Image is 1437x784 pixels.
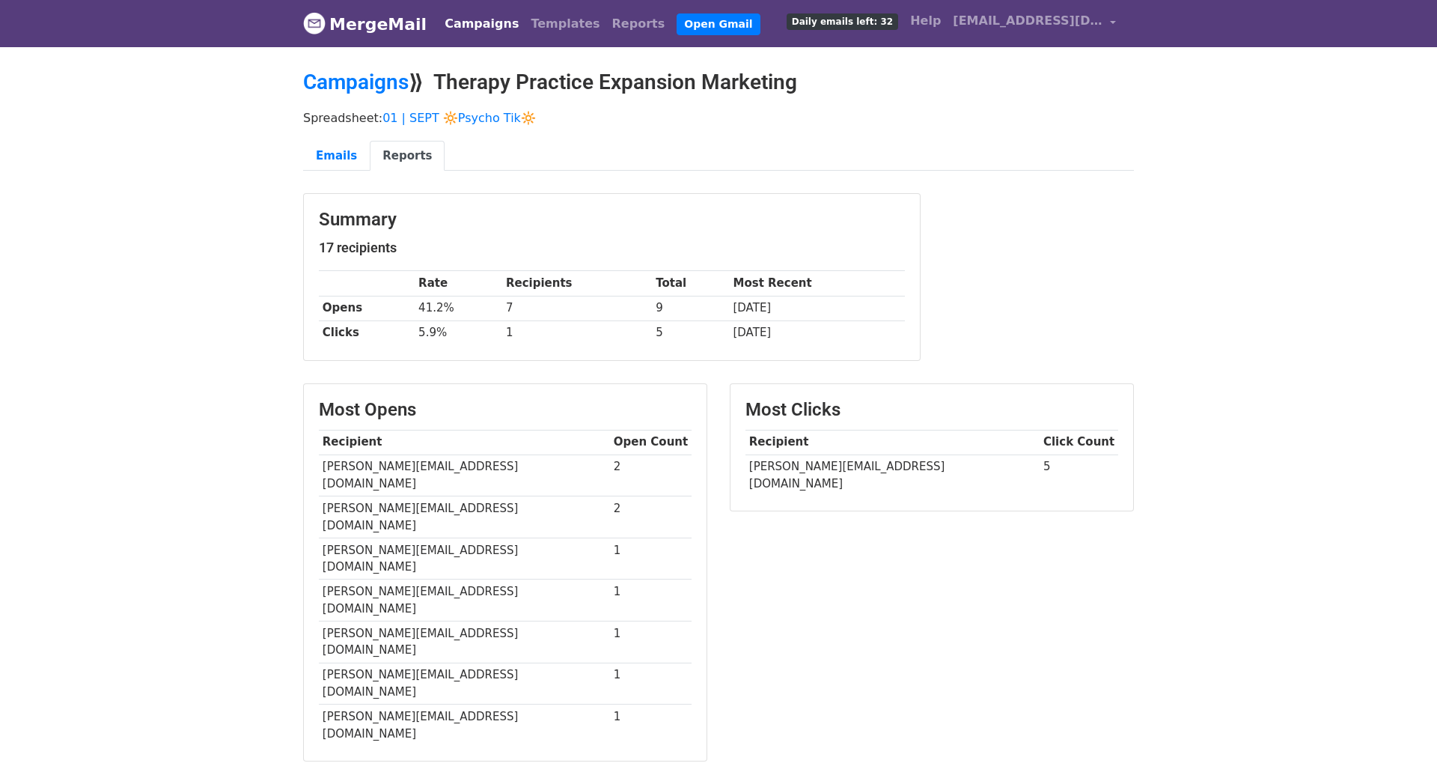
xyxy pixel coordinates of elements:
a: Campaigns [303,70,409,94]
a: [EMAIL_ADDRESS][DOMAIN_NAME] [947,6,1122,41]
td: [PERSON_NAME][EMAIL_ADDRESS][DOMAIN_NAME] [319,622,610,663]
iframe: Chat Widget [1362,712,1437,784]
p: Spreadsheet: [303,110,1134,126]
td: [PERSON_NAME][EMAIL_ADDRESS][DOMAIN_NAME] [319,538,610,580]
td: [DATE] [730,320,905,345]
td: [PERSON_NAME][EMAIL_ADDRESS][DOMAIN_NAME] [319,455,610,496]
th: Rate [415,271,502,296]
td: 1 [610,622,692,663]
td: 1 [610,538,692,580]
th: Click Count [1040,430,1118,455]
a: Daily emails left: 32 [781,6,904,36]
td: [PERSON_NAME][EMAIL_ADDRESS][DOMAIN_NAME] [745,455,1040,496]
td: 1 [610,663,692,705]
td: [PERSON_NAME][EMAIL_ADDRESS][DOMAIN_NAME] [319,663,610,705]
a: Emails [303,141,370,171]
th: Recipients [502,271,652,296]
td: [PERSON_NAME][EMAIL_ADDRESS][DOMAIN_NAME] [319,580,610,622]
td: 1 [502,320,652,345]
th: Opens [319,296,415,320]
h5: 17 recipients [319,240,905,256]
td: 5 [1040,455,1118,496]
th: Open Count [610,430,692,455]
a: Help [904,6,947,36]
a: MergeMail [303,8,427,40]
h3: Summary [319,209,905,231]
td: 2 [610,455,692,496]
td: 1 [610,705,692,746]
th: Clicks [319,320,415,345]
a: Templates [525,9,605,39]
th: Most Recent [730,271,905,296]
th: Recipient [319,430,610,455]
th: Total [652,271,729,296]
td: 2 [610,496,692,538]
span: Daily emails left: 32 [787,13,898,30]
td: 41.2% [415,296,502,320]
td: 9 [652,296,729,320]
td: 7 [502,296,652,320]
td: 5 [652,320,729,345]
th: Recipient [745,430,1040,455]
td: [PERSON_NAME][EMAIL_ADDRESS][DOMAIN_NAME] [319,496,610,538]
td: 5.9% [415,320,502,345]
td: [PERSON_NAME][EMAIL_ADDRESS][DOMAIN_NAME] [319,705,610,746]
a: Reports [370,141,445,171]
a: 01 | SEPT 🔆Psycho Tik🔆 [382,111,536,125]
img: MergeMail logo [303,12,326,34]
td: [DATE] [730,296,905,320]
a: Reports [606,9,671,39]
a: Campaigns [439,9,525,39]
h3: Most Opens [319,399,692,421]
span: [EMAIL_ADDRESS][DOMAIN_NAME] [953,12,1102,30]
h2: ⟫ Therapy Practice Expansion Marketing [303,70,1134,95]
h3: Most Clicks [745,399,1118,421]
a: Open Gmail [677,13,760,35]
td: 1 [610,580,692,622]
